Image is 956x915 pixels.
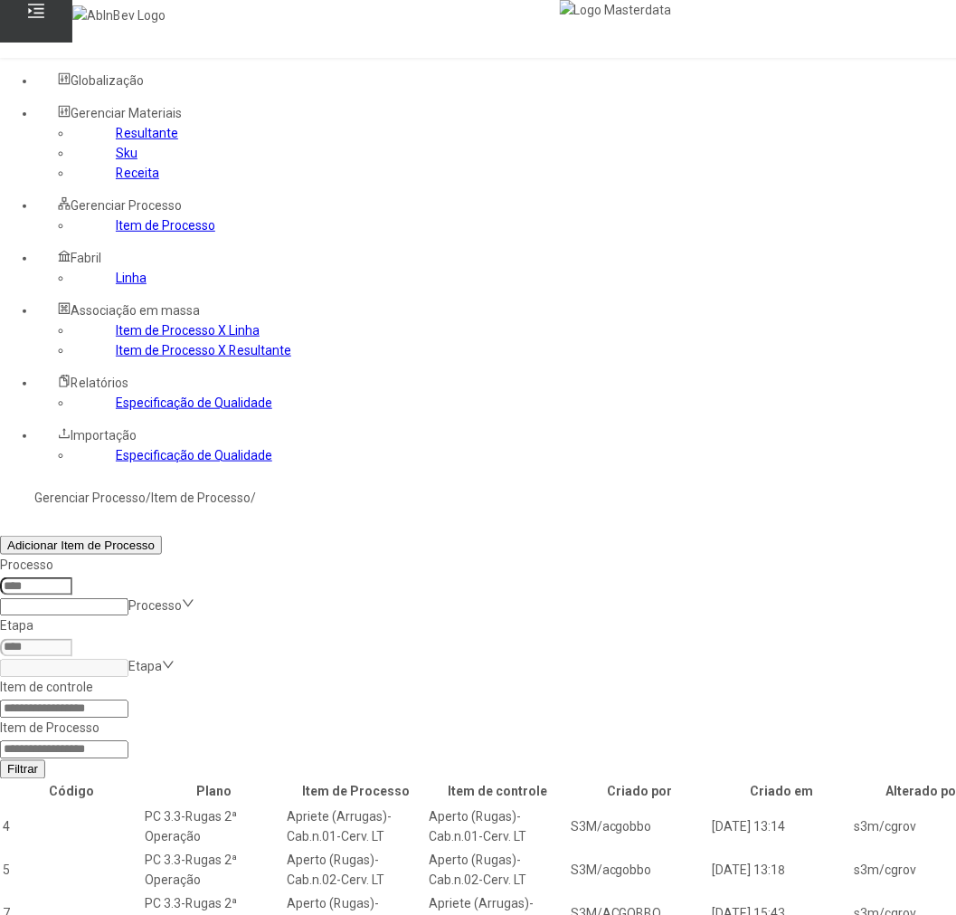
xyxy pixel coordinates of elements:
[116,126,178,140] a: Resultante
[146,491,151,505] nz-breadcrumb-separator: /
[144,781,284,803] th: Plano
[72,5,166,25] img: AbInBev Logo
[144,806,284,848] td: PC 3.3-Rugas 2ª Operação
[71,73,144,88] span: Globalização
[712,781,852,803] th: Criado em
[570,781,710,803] th: Criado por
[712,806,852,848] td: [DATE] 13:14
[2,781,142,803] th: Código
[286,806,426,848] td: Apriete (Arrugas)-Cab.n.01-Cerv. LT
[2,806,142,848] td: 4
[570,806,710,848] td: S3M/acgobbo
[71,106,182,120] span: Gerenciar Materiais
[128,598,182,613] nz-select-placeholder: Processo
[286,850,426,891] td: Aperto (Rugas)-Cab.n.02-Cerv. LT
[116,448,272,462] a: Especificação de Qualidade
[251,491,256,505] nz-breadcrumb-separator: /
[71,376,128,390] span: Relatórios
[71,428,137,443] span: Importação
[116,323,260,338] a: Item de Processo X Linha
[116,166,159,180] a: Receita
[2,850,142,891] td: 5
[570,850,710,891] td: S3M/acgobbo
[428,850,568,891] td: Aperto (Rugas)-Cab.n.02-Cerv. LT
[7,539,155,552] span: Adicionar Item de Processo
[116,146,137,160] a: Sku
[71,251,101,265] span: Fabril
[286,781,426,803] th: Item de Processo
[144,850,284,891] td: PC 3.3-Rugas 2ª Operação
[71,198,182,213] span: Gerenciar Processo
[428,781,568,803] th: Item de controle
[712,850,852,891] td: [DATE] 13:18
[151,491,251,505] a: Item de Processo
[428,806,568,848] td: Aperto (Rugas)-Cab.n.01-Cerv. LT
[7,763,38,777] span: Filtrar
[116,343,291,357] a: Item de Processo X Resultante
[116,396,272,410] a: Especificação de Qualidade
[71,303,200,318] span: Associação em massa
[116,271,147,285] a: Linha
[34,491,146,505] a: Gerenciar Processo
[116,218,215,233] a: Item de Processo
[128,660,162,674] nz-select-placeholder: Etapa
